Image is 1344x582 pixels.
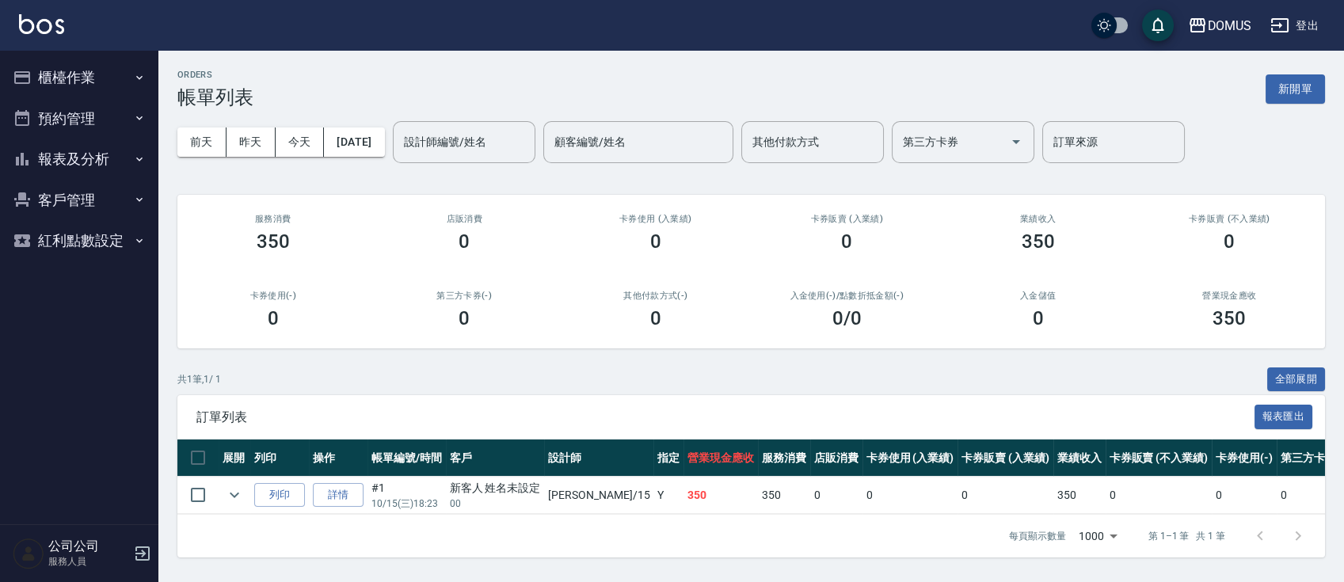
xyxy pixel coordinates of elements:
[227,127,276,157] button: 昨天
[1267,367,1326,392] button: 全部展開
[276,127,325,157] button: 今天
[1009,529,1066,543] p: 每頁顯示數量
[1264,11,1325,40] button: 登出
[1266,81,1325,96] a: 新開單
[388,291,542,301] h2: 第三方卡券(-)
[1182,10,1258,42] button: DOMUS
[313,483,364,508] a: 詳情
[196,214,350,224] h3: 服務消費
[177,70,253,80] h2: ORDERS
[1224,230,1235,253] h3: 0
[6,139,152,180] button: 報表及分析
[450,480,541,496] div: 新客人 姓名未設定
[579,214,733,224] h2: 卡券使用 (入業績)
[683,439,758,477] th: 營業現金應收
[579,291,733,301] h2: 其他付款方式(-)
[257,230,290,253] h3: 350
[958,477,1053,514] td: 0
[1003,129,1029,154] button: Open
[841,230,852,253] h3: 0
[544,477,653,514] td: [PERSON_NAME] /15
[371,496,442,511] p: 10/15 (三) 18:23
[862,439,958,477] th: 卡券使用 (入業績)
[1212,477,1277,514] td: 0
[268,307,279,329] h3: 0
[653,477,683,514] td: Y
[1142,10,1174,41] button: save
[758,477,810,514] td: 350
[832,307,862,329] h3: 0 /0
[13,538,44,569] img: Person
[1148,529,1225,543] p: 第 1–1 筆 共 1 筆
[250,439,309,477] th: 列印
[758,439,810,477] th: 服務消費
[388,214,542,224] h2: 店販消費
[1153,214,1307,224] h2: 卡券販賣 (不入業績)
[1053,439,1106,477] th: 業績收入
[6,98,152,139] button: 預約管理
[1266,74,1325,104] button: 新開單
[177,127,227,157] button: 前天
[961,291,1115,301] h2: 入金儲值
[6,180,152,221] button: 客戶管理
[219,439,250,477] th: 展開
[19,14,64,34] img: Logo
[459,307,470,329] h3: 0
[961,214,1115,224] h2: 業績收入
[544,439,653,477] th: 設計師
[1255,405,1313,429] button: 報表匯出
[810,477,862,514] td: 0
[771,214,924,224] h2: 卡券販賣 (入業績)
[196,291,350,301] h2: 卡券使用(-)
[683,477,758,514] td: 350
[650,307,661,329] h3: 0
[810,439,862,477] th: 店販消費
[650,230,661,253] h3: 0
[177,86,253,108] h3: 帳單列表
[6,220,152,261] button: 紅利點數設定
[958,439,1053,477] th: 卡券販賣 (入業績)
[446,439,545,477] th: 客戶
[1207,16,1251,36] div: DOMUS
[367,439,446,477] th: 帳單編號/時間
[324,127,384,157] button: [DATE]
[1106,477,1212,514] td: 0
[1213,307,1246,329] h3: 350
[1106,439,1212,477] th: 卡券販賣 (不入業績)
[254,483,305,508] button: 列印
[1033,307,1044,329] h3: 0
[1022,230,1055,253] h3: 350
[309,439,367,477] th: 操作
[367,477,446,514] td: #1
[1072,515,1123,557] div: 1000
[653,439,683,477] th: 指定
[1212,439,1277,477] th: 卡券使用(-)
[862,477,958,514] td: 0
[1053,477,1106,514] td: 350
[177,372,221,386] p: 共 1 筆, 1 / 1
[196,409,1255,425] span: 訂單列表
[48,554,129,569] p: 服務人員
[223,483,246,507] button: expand row
[459,230,470,253] h3: 0
[450,496,541,511] p: 00
[48,538,129,554] h5: 公司公司
[1153,291,1307,301] h2: 營業現金應收
[771,291,924,301] h2: 入金使用(-) /點數折抵金額(-)
[1255,409,1313,424] a: 報表匯出
[6,57,152,98] button: 櫃檯作業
